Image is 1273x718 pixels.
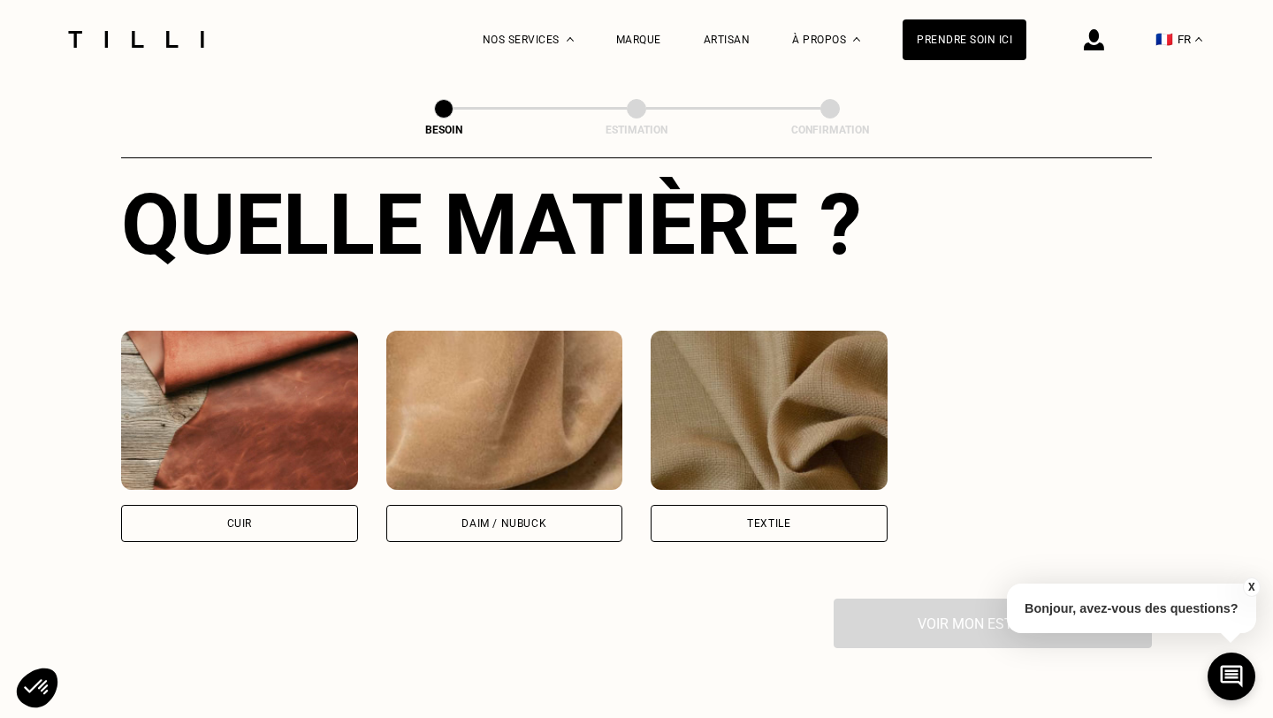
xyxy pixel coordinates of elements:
img: Tilli retouche vos vêtements en Textile [651,331,888,490]
button: X [1242,577,1260,597]
a: Marque [616,34,661,46]
img: Logo du service de couturière Tilli [62,31,210,48]
div: Quelle matière ? [121,175,1152,274]
div: Confirmation [742,124,919,136]
img: Menu déroulant à propos [853,37,860,42]
img: icône connexion [1084,29,1104,50]
p: Bonjour, avez-vous des questions? [1007,584,1256,633]
div: Estimation [548,124,725,136]
div: Textile [747,518,790,529]
a: Prendre soin ici [903,19,1026,60]
img: Tilli retouche vos vêtements en Daim / Nubuck [386,331,623,490]
div: Cuir [227,518,252,529]
img: Menu déroulant [567,37,574,42]
span: 🇫🇷 [1155,31,1173,48]
img: menu déroulant [1195,37,1202,42]
a: Artisan [704,34,751,46]
div: Besoin [355,124,532,136]
div: Daim / Nubuck [461,518,546,529]
img: Tilli retouche vos vêtements en Cuir [121,331,358,490]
